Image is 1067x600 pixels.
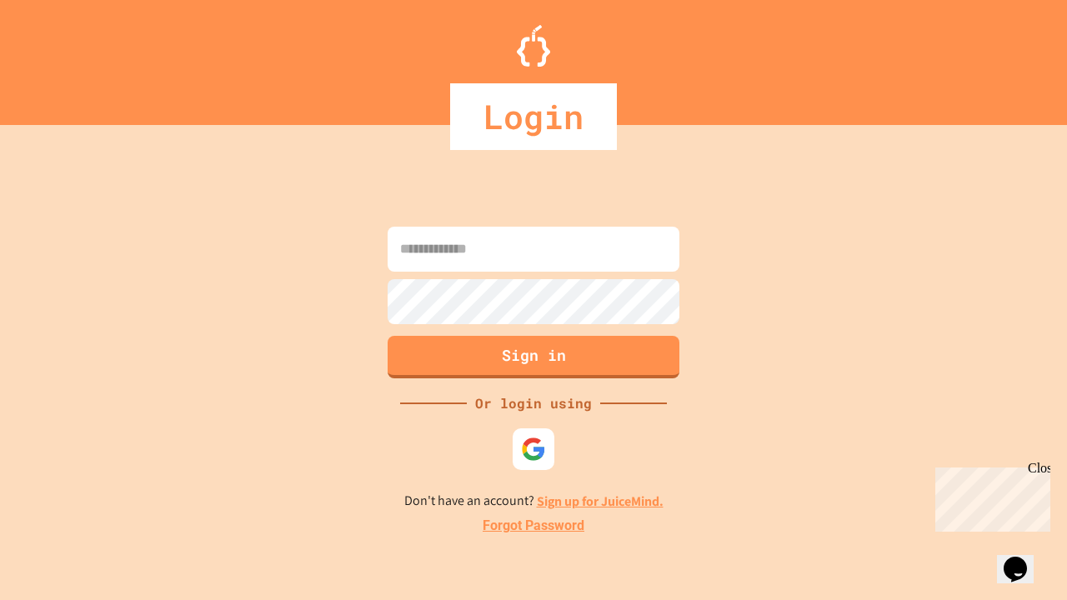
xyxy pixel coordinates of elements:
img: Logo.svg [517,25,550,67]
a: Sign up for JuiceMind. [537,492,664,510]
div: Or login using [467,393,600,413]
img: google-icon.svg [521,437,546,462]
p: Don't have an account? [404,491,664,512]
iframe: chat widget [929,461,1050,532]
button: Sign in [388,336,679,378]
iframe: chat widget [997,533,1050,583]
div: Login [450,83,617,150]
div: Chat with us now!Close [7,7,115,106]
a: Forgot Password [483,516,584,536]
